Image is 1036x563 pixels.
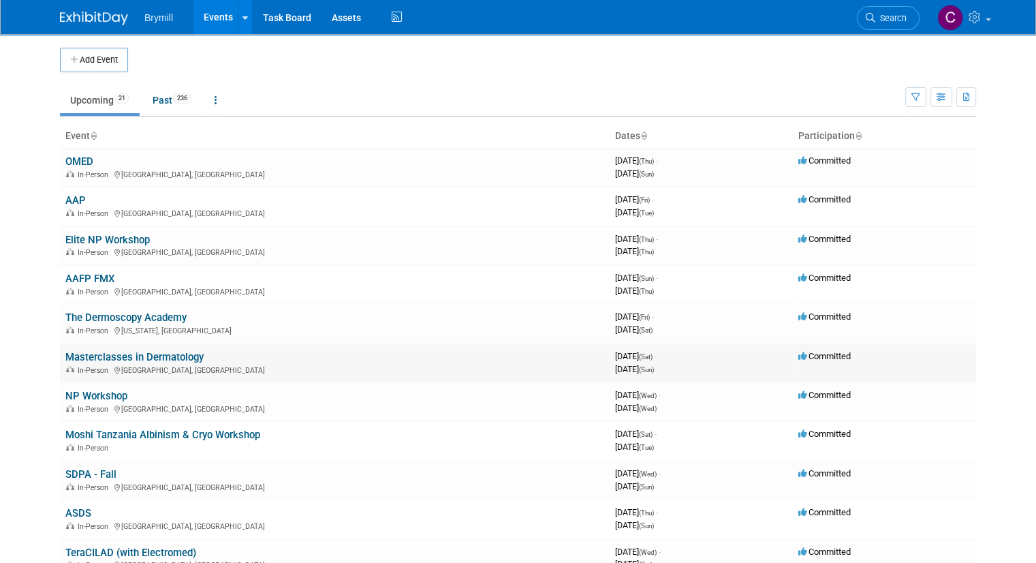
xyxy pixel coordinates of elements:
[615,442,654,452] span: [DATE]
[639,431,653,438] span: (Sat)
[66,483,74,490] img: In-Person Event
[793,125,976,148] th: Participation
[656,155,658,166] span: -
[615,351,657,361] span: [DATE]
[65,194,86,207] a: AAP
[615,207,654,217] span: [DATE]
[656,234,658,244] span: -
[855,130,862,141] a: Sort by Participation Type
[639,509,654,517] span: (Thu)
[615,168,654,179] span: [DATE]
[615,234,658,244] span: [DATE]
[66,405,74,412] img: In-Person Event
[798,273,851,283] span: Committed
[65,520,604,531] div: [GEOGRAPHIC_DATA], [GEOGRAPHIC_DATA]
[78,522,112,531] span: In-Person
[615,520,654,530] span: [DATE]
[659,547,661,557] span: -
[639,522,654,530] span: (Sun)
[639,288,654,295] span: (Thu)
[65,547,196,559] a: TeraCILAD (with Electromed)
[798,429,851,439] span: Committed
[65,324,604,335] div: [US_STATE], [GEOGRAPHIC_DATA]
[615,155,658,166] span: [DATE]
[78,326,112,335] span: In-Person
[65,168,604,179] div: [GEOGRAPHIC_DATA], [GEOGRAPHIC_DATA]
[639,196,650,204] span: (Fri)
[65,246,604,257] div: [GEOGRAPHIC_DATA], [GEOGRAPHIC_DATA]
[640,130,647,141] a: Sort by Start Date
[144,12,173,23] span: Brymill
[639,549,657,556] span: (Wed)
[639,314,650,321] span: (Fri)
[60,87,140,113] a: Upcoming21
[639,236,654,243] span: (Thu)
[615,194,654,204] span: [DATE]
[639,170,654,178] span: (Sun)
[142,87,202,113] a: Past236
[857,6,920,30] a: Search
[615,364,654,374] span: [DATE]
[78,170,112,179] span: In-Person
[659,390,661,400] span: -
[65,468,116,481] a: SDPA - Fall
[798,194,851,204] span: Committed
[615,481,654,491] span: [DATE]
[798,351,851,361] span: Committed
[798,468,851,478] span: Committed
[615,311,654,322] span: [DATE]
[656,507,658,517] span: -
[65,286,604,296] div: [GEOGRAPHIC_DATA], [GEOGRAPHIC_DATA]
[875,13,907,23] span: Search
[652,194,654,204] span: -
[639,405,657,412] span: (Wed)
[655,429,657,439] span: -
[610,125,793,148] th: Dates
[615,429,657,439] span: [DATE]
[66,522,74,529] img: In-Person Event
[639,470,657,478] span: (Wed)
[656,273,658,283] span: -
[639,326,653,334] span: (Sat)
[639,157,654,165] span: (Thu)
[60,125,610,148] th: Event
[615,468,661,478] span: [DATE]
[65,273,114,285] a: AAFP FMX
[798,507,851,517] span: Committed
[639,366,654,374] span: (Sun)
[655,351,657,361] span: -
[78,288,112,296] span: In-Person
[615,390,661,400] span: [DATE]
[90,130,97,141] a: Sort by Event Name
[615,286,654,296] span: [DATE]
[65,507,91,519] a: ASDS
[798,155,851,166] span: Committed
[798,547,851,557] span: Committed
[65,311,187,324] a: The Dermoscopy Academy
[78,209,112,218] span: In-Person
[65,234,150,246] a: Elite NP Workshop
[65,207,604,218] div: [GEOGRAPHIC_DATA], [GEOGRAPHIC_DATA]
[639,392,657,399] span: (Wed)
[78,444,112,453] span: In-Person
[639,444,654,451] span: (Tue)
[65,429,260,441] a: Moshi Tanzania Albinism & Cryo Workshop
[65,403,604,414] div: [GEOGRAPHIC_DATA], [GEOGRAPHIC_DATA]
[66,248,74,255] img: In-Person Event
[615,507,658,517] span: [DATE]
[798,390,851,400] span: Committed
[65,481,604,492] div: [GEOGRAPHIC_DATA], [GEOGRAPHIC_DATA]
[652,311,654,322] span: -
[639,209,654,217] span: (Tue)
[65,351,204,363] a: Masterclasses in Dermatology
[615,324,653,335] span: [DATE]
[639,353,653,361] span: (Sat)
[66,326,74,333] img: In-Person Event
[798,234,851,244] span: Committed
[78,248,112,257] span: In-Person
[65,155,93,168] a: OMED
[66,366,74,373] img: In-Person Event
[66,170,74,177] img: In-Person Event
[78,366,112,375] span: In-Person
[60,48,128,72] button: Add Event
